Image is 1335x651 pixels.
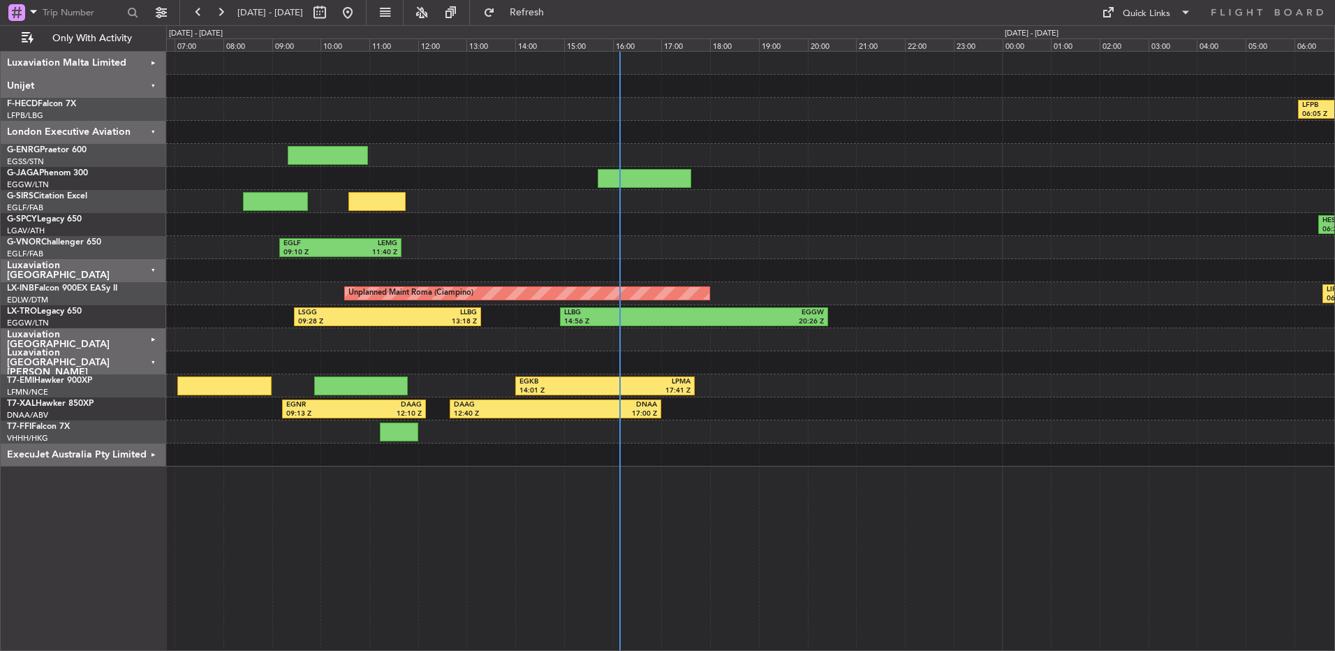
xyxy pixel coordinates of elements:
[454,400,555,410] div: DAAG
[7,180,49,190] a: EGGW/LTN
[564,308,694,318] div: LLBG
[7,410,48,420] a: DNAA/ABV
[7,433,48,444] a: VHHH/HKG
[388,317,477,327] div: 13:18 Z
[7,146,40,154] span: G-ENRG
[7,238,101,247] a: G-VNORChallenger 650
[341,248,397,258] div: 11:40 Z
[7,215,82,224] a: G-SPCYLegacy 650
[1197,38,1246,51] div: 04:00
[7,387,48,397] a: LFMN/NCE
[7,203,43,213] a: EGLF/FAB
[369,38,418,51] div: 11:00
[175,38,223,51] div: 07:00
[348,283,473,304] div: Unplanned Maint Roma (Ciampino)
[283,239,340,249] div: EGLF
[1149,38,1197,51] div: 03:00
[286,409,354,419] div: 09:13 Z
[320,38,369,51] div: 10:00
[7,307,82,316] a: LX-TROLegacy 650
[7,284,117,293] a: LX-INBFalcon 900EX EASy II
[519,386,605,396] div: 14:01 Z
[7,376,92,385] a: T7-EMIHawker 900XP
[418,38,467,51] div: 12:00
[905,38,954,51] div: 22:00
[354,400,422,410] div: DAAG
[808,38,857,51] div: 20:00
[613,38,662,51] div: 16:00
[1005,28,1059,40] div: [DATE] - [DATE]
[7,169,39,177] span: G-JAGA
[7,318,49,328] a: EGGW/LTN
[7,423,31,431] span: T7-FFI
[454,409,555,419] div: 12:40 Z
[605,386,690,396] div: 17:41 Z
[237,6,303,19] span: [DATE] - [DATE]
[519,377,605,387] div: EGKB
[283,248,340,258] div: 09:10 Z
[7,146,87,154] a: G-ENRGPraetor 600
[36,34,147,43] span: Only With Activity
[341,239,397,249] div: LEMG
[7,100,38,108] span: F-HECD
[515,38,564,51] div: 14:00
[556,409,657,419] div: 17:00 Z
[759,38,808,51] div: 19:00
[477,1,561,24] button: Refresh
[1123,7,1170,21] div: Quick Links
[710,38,759,51] div: 18:00
[15,27,152,50] button: Only With Activity
[954,38,1003,51] div: 23:00
[272,38,321,51] div: 09:00
[1100,38,1149,51] div: 02:00
[7,249,43,259] a: EGLF/FAB
[605,377,690,387] div: LPMA
[354,409,422,419] div: 12:10 Z
[298,317,388,327] div: 09:28 Z
[856,38,905,51] div: 21:00
[7,156,44,167] a: EGSS/STN
[388,308,477,318] div: LLBG
[7,400,36,408] span: T7-XAL
[498,8,556,17] span: Refresh
[7,400,94,408] a: T7-XALHawker 850XP
[564,38,613,51] div: 15:00
[1003,38,1052,51] div: 00:00
[7,192,87,200] a: G-SIRSCitation Excel
[7,295,48,305] a: EDLW/DTM
[7,226,45,236] a: LGAV/ATH
[661,38,710,51] div: 17:00
[556,400,657,410] div: DNAA
[466,38,515,51] div: 13:00
[7,100,76,108] a: F-HECDFalcon 7X
[43,2,123,23] input: Trip Number
[286,400,354,410] div: EGNR
[7,215,37,224] span: G-SPCY
[564,317,694,327] div: 14:56 Z
[223,38,272,51] div: 08:00
[7,238,41,247] span: G-VNOR
[7,192,34,200] span: G-SIRS
[1051,38,1100,51] div: 01:00
[7,284,34,293] span: LX-INB
[1246,38,1295,51] div: 05:00
[7,169,88,177] a: G-JAGAPhenom 300
[298,308,388,318] div: LSGG
[7,423,70,431] a: T7-FFIFalcon 7X
[169,28,223,40] div: [DATE] - [DATE]
[694,317,824,327] div: 20:26 Z
[1095,1,1198,24] button: Quick Links
[694,308,824,318] div: EGGW
[7,110,43,121] a: LFPB/LBG
[7,376,34,385] span: T7-EMI
[7,307,37,316] span: LX-TRO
